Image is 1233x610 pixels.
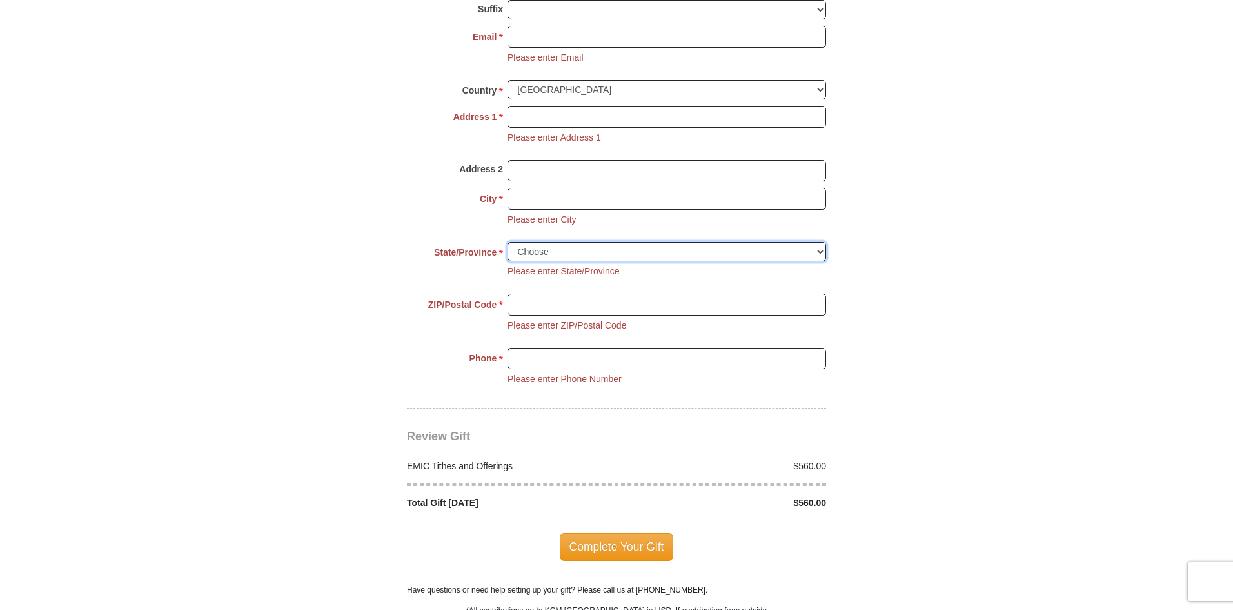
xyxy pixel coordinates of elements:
[508,51,584,65] li: Please enter Email
[473,28,497,46] strong: Email
[462,81,497,99] strong: Country
[428,296,497,314] strong: ZIP/Postal Code
[400,496,617,510] div: Total Gift [DATE]
[469,349,497,367] strong: Phone
[407,584,826,596] p: Have questions or need help setting up your gift? Please call us at [PHONE_NUMBER].
[508,265,620,278] li: Please enter State/Province
[508,372,622,386] li: Please enter Phone Number
[560,533,674,560] span: Complete Your Gift
[480,190,497,208] strong: City
[400,460,617,473] div: EMIC Tithes and Offerings
[407,430,470,443] span: Review Gift
[508,213,577,227] li: Please enter City
[453,108,497,126] strong: Address 1
[616,496,833,510] div: $560.00
[459,160,503,178] strong: Address 2
[508,319,626,332] li: Please enter ZIP/Postal Code
[508,131,601,145] li: Please enter Address 1
[616,460,833,473] div: $560.00
[434,243,497,261] strong: State/Province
